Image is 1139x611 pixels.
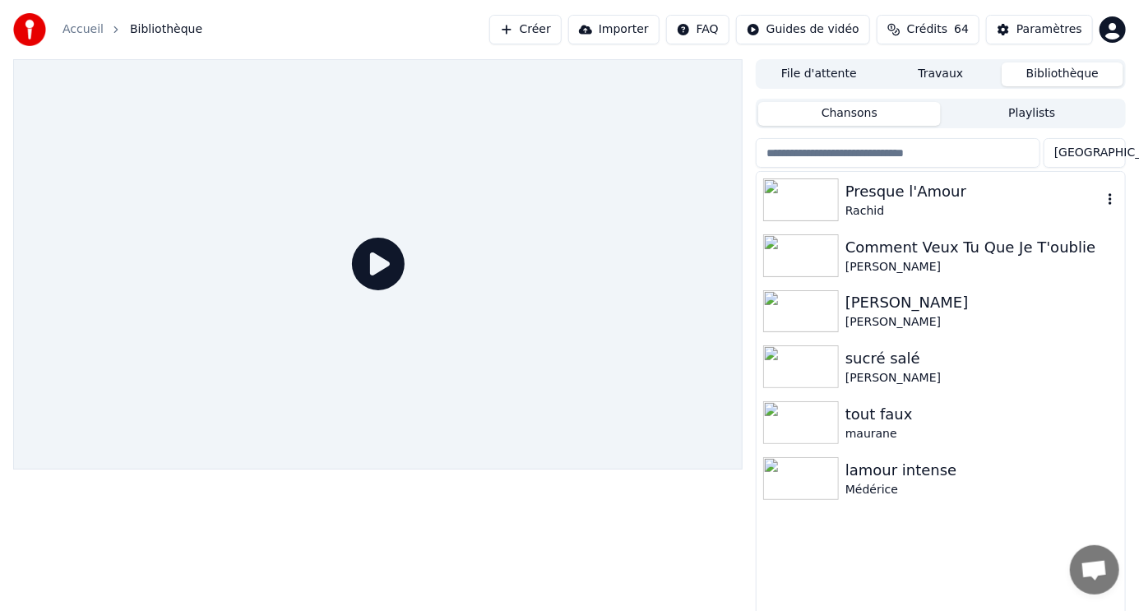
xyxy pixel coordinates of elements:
div: [PERSON_NAME] [845,259,1118,275]
div: lamour intense [845,459,1118,482]
a: Accueil [63,21,104,38]
div: [PERSON_NAME] [845,291,1118,314]
button: Playlists [941,102,1123,126]
img: youka [13,13,46,46]
button: Crédits64 [877,15,979,44]
button: Paramètres [986,15,1093,44]
span: Crédits [907,21,947,38]
button: Travaux [880,62,1002,86]
div: Ouvrir le chat [1070,545,1119,595]
button: Créer [489,15,562,44]
button: FAQ [666,15,729,44]
span: 64 [954,21,969,38]
button: Guides de vidéo [736,15,870,44]
div: Comment Veux Tu Que Je T'oublie [845,236,1118,259]
div: [PERSON_NAME] [845,370,1118,387]
div: Paramètres [1016,21,1082,38]
div: tout faux [845,403,1118,426]
nav: breadcrumb [63,21,202,38]
div: Rachid [845,203,1102,220]
button: Chansons [758,102,941,126]
div: sucré salé [845,347,1118,370]
span: Bibliothèque [130,21,202,38]
div: Médérice [845,482,1118,498]
div: Presque l'Amour [845,180,1102,203]
button: Bibliothèque [1002,62,1123,86]
button: Importer [568,15,660,44]
button: File d'attente [758,62,880,86]
div: [PERSON_NAME] [845,314,1118,331]
div: maurane [845,426,1118,442]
